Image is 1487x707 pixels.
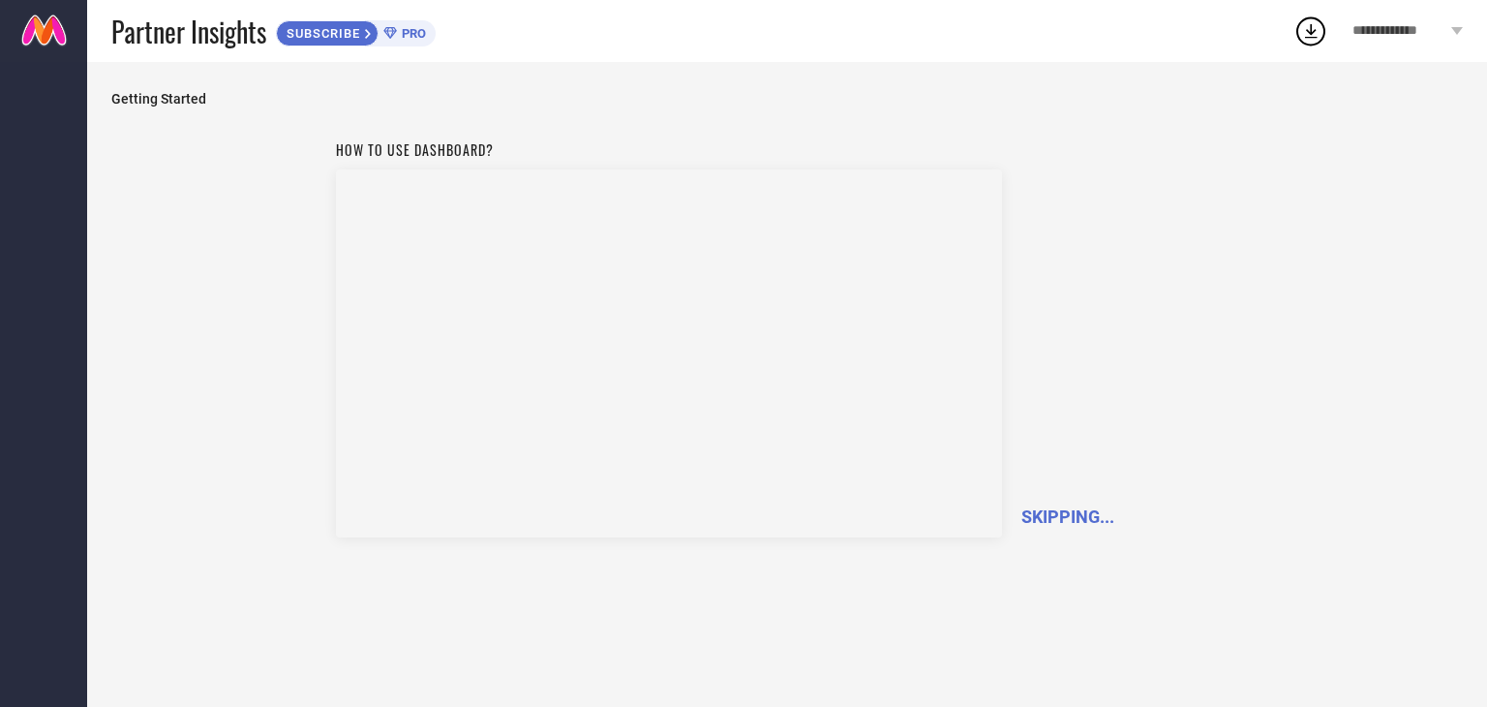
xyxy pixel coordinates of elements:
[111,91,1463,107] span: Getting Started
[336,169,1002,538] iframe: Workspace Section
[276,15,436,46] a: SUBSCRIBEPRO
[1293,14,1328,48] div: Open download list
[277,26,365,41] span: SUBSCRIBE
[336,139,1002,160] h1: How to use dashboard?
[111,12,266,51] span: Partner Insights
[1021,507,1114,527] span: SKIPPING...
[397,26,426,41] span: PRO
